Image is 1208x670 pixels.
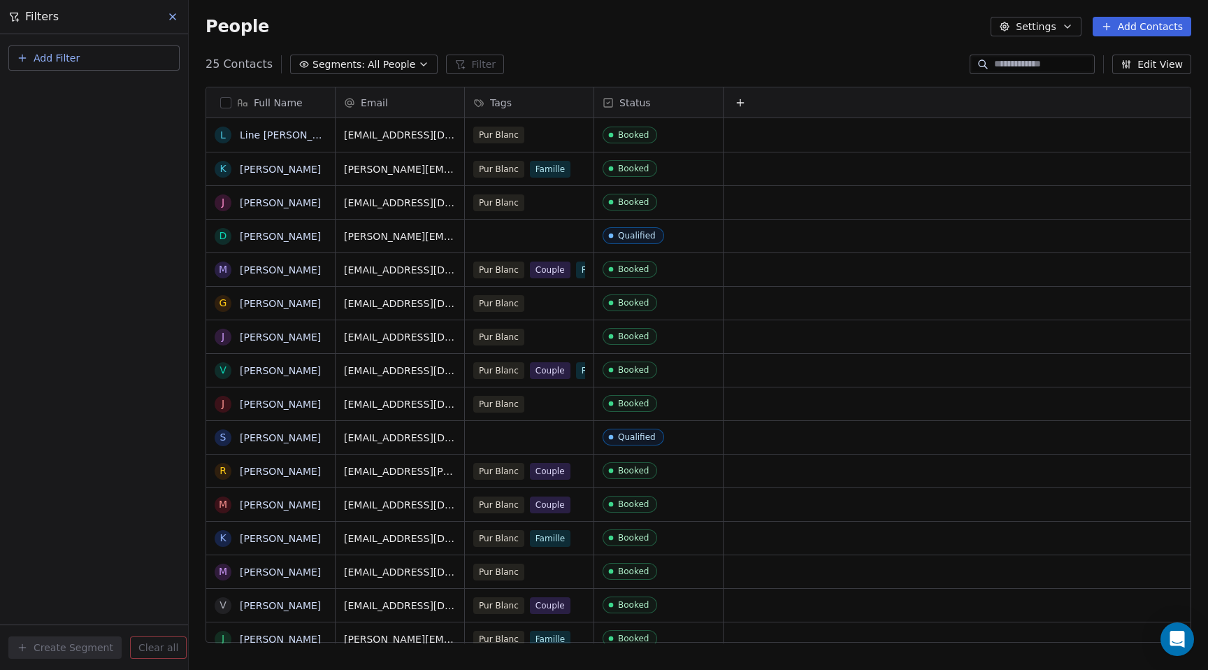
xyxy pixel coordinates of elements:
div: Booked [618,164,649,173]
div: Qualified [618,231,656,241]
span: [EMAIL_ADDRESS][DOMAIN_NAME] [344,196,456,210]
div: J [222,329,224,344]
a: [PERSON_NAME] [240,164,321,175]
div: G [220,296,227,311]
span: Pur Blanc [473,396,524,413]
div: K [220,162,226,176]
div: V [220,598,226,613]
div: Full Name [206,87,335,117]
span: Couple [530,597,570,614]
div: L [220,128,226,143]
a: [PERSON_NAME] [240,399,321,410]
span: [EMAIL_ADDRESS][DOMAIN_NAME] [344,431,456,445]
span: Pur Blanc [473,564,524,580]
span: [EMAIL_ADDRESS][PERSON_NAME][DOMAIN_NAME] [344,464,456,478]
span: Pur Blanc [473,631,524,648]
button: Add Contacts [1093,17,1191,36]
div: Booked [618,634,649,643]
div: M [219,497,227,512]
a: Line [PERSON_NAME] [240,129,345,141]
a: [PERSON_NAME] [240,197,321,208]
span: Famille [576,262,617,278]
a: [PERSON_NAME] [240,566,321,578]
div: Open Intercom Messenger [1160,622,1194,656]
div: S [220,430,226,445]
span: Famille [530,530,570,547]
span: Famille [530,161,570,178]
div: J [222,632,224,646]
a: [PERSON_NAME] [240,600,321,611]
span: [EMAIL_ADDRESS][DOMAIN_NAME] [344,263,456,277]
span: Pur Blanc [473,463,524,480]
a: [PERSON_NAME] [240,264,321,276]
div: J [222,195,224,210]
span: [EMAIL_ADDRESS][DOMAIN_NAME] [344,397,456,411]
div: Booked [618,197,649,207]
div: Booked [618,298,649,308]
span: [EMAIL_ADDRESS][DOMAIN_NAME] [344,128,456,142]
div: K [220,531,226,546]
a: [PERSON_NAME] [240,499,321,511]
span: Pur Blanc [473,295,524,312]
div: grid [336,118,1192,643]
span: People [206,16,269,37]
a: [PERSON_NAME] [240,533,321,544]
span: Couple [530,463,570,480]
span: Pur Blanc [473,497,524,513]
div: D [220,229,227,243]
span: [EMAIL_ADDRESS][DOMAIN_NAME] [344,498,456,512]
span: Famille [576,362,617,379]
span: Segments: [312,57,365,72]
span: 25 Contacts [206,56,273,73]
span: Status [619,96,651,110]
button: Settings [991,17,1081,36]
span: [PERSON_NAME][EMAIL_ADDRESS][DOMAIN_NAME] [344,229,456,243]
div: M [219,262,227,277]
div: R [220,464,226,478]
span: Email [361,96,388,110]
button: Edit View [1112,55,1191,74]
div: grid [206,118,336,643]
div: Booked [618,332,649,341]
a: [PERSON_NAME] [240,298,321,309]
span: Full Name [254,96,303,110]
span: [EMAIL_ADDRESS][DOMAIN_NAME] [344,532,456,546]
div: Email [336,87,464,117]
span: Pur Blanc [473,362,524,379]
div: Qualified [618,432,656,442]
span: [EMAIL_ADDRESS][DOMAIN_NAME] [344,330,456,344]
span: [EMAIL_ADDRESS][DOMAIN_NAME] [344,599,456,613]
div: Booked [618,365,649,375]
a: [PERSON_NAME] [240,466,321,477]
span: Couple [530,362,570,379]
a: [PERSON_NAME] [240,432,321,443]
div: Booked [618,533,649,543]
span: Couple [530,262,570,278]
div: V [220,363,226,378]
span: Famille [530,631,570,648]
a: [PERSON_NAME] [240,634,321,645]
button: Filter [446,55,504,74]
div: Booked [618,130,649,140]
span: [EMAIL_ADDRESS][DOMAIN_NAME] [344,565,456,579]
a: [PERSON_NAME] [240,231,321,242]
span: Pur Blanc [473,127,524,143]
span: Pur Blanc [473,597,524,614]
span: Pur Blanc [473,194,524,211]
span: Tags [490,96,512,110]
span: Pur Blanc [473,530,524,547]
span: Pur Blanc [473,262,524,278]
span: [PERSON_NAME][EMAIL_ADDRESS][DOMAIN_NAME] [344,632,456,646]
span: Pur Blanc [473,161,524,178]
span: Pur Blanc [473,329,524,345]
span: [EMAIL_ADDRESS][DOMAIN_NAME] [344,297,456,311]
div: M [219,564,227,579]
div: Status [594,87,723,117]
span: [PERSON_NAME][EMAIL_ADDRESS][PERSON_NAME][DOMAIN_NAME] [344,162,456,176]
div: Booked [618,566,649,576]
div: Tags [465,87,594,117]
div: J [222,397,224,411]
div: Booked [618,466,649,476]
div: Booked [618,399,649,408]
a: [PERSON_NAME] [240,365,321,376]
